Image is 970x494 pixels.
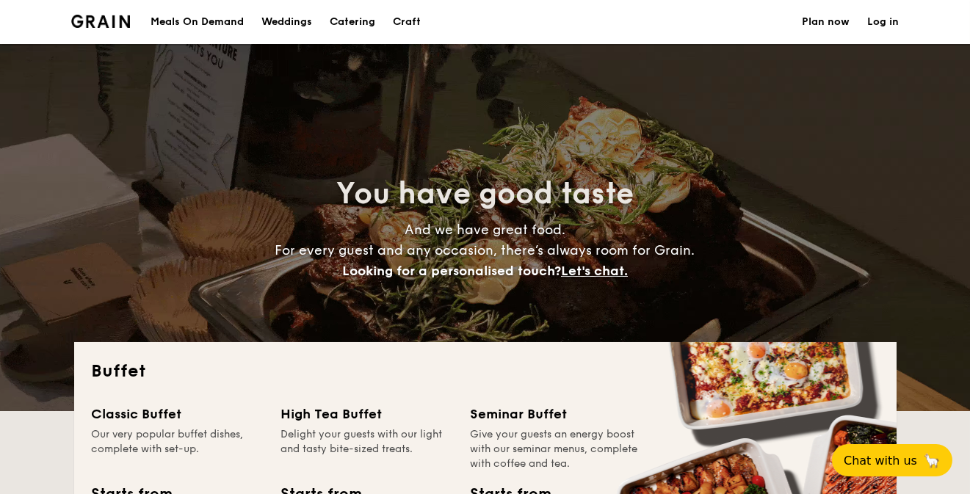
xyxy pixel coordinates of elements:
div: Our very popular buffet dishes, complete with set-up. [92,427,264,471]
img: Grain [71,15,131,28]
div: Seminar Buffet [471,404,643,424]
div: Classic Buffet [92,404,264,424]
button: Chat with us🦙 [832,444,952,476]
div: High Tea Buffet [281,404,453,424]
span: Chat with us [844,454,917,468]
h2: Buffet [92,360,879,383]
div: Delight your guests with our light and tasty bite-sized treats. [281,427,453,471]
span: Looking for a personalised touch? [342,263,561,279]
span: 🦙 [923,452,941,469]
div: Give your guests an energy boost with our seminar menus, complete with coffee and tea. [471,427,643,471]
span: And we have great food. For every guest and any occasion, there’s always room for Grain. [275,222,695,279]
span: Let's chat. [561,263,628,279]
a: Logotype [71,15,131,28]
span: You have good taste [336,176,634,211]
